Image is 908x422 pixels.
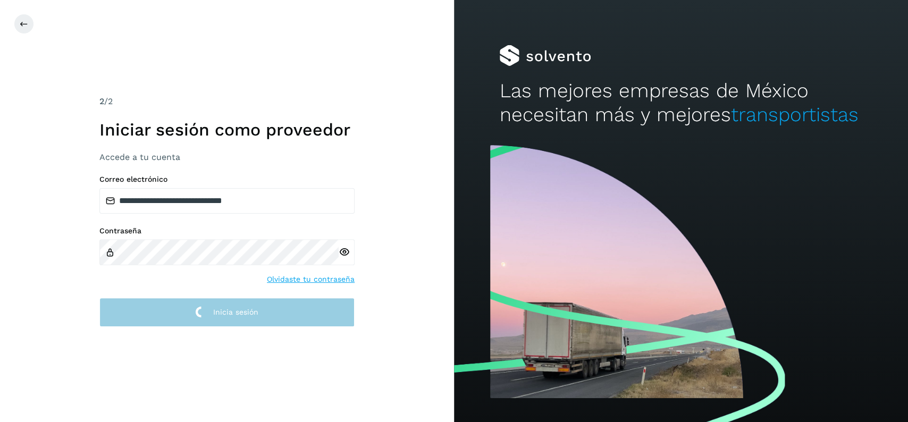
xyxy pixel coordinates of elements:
[99,226,355,235] label: Contraseña
[213,308,258,316] span: Inicia sesión
[99,298,355,327] button: Inicia sesión
[499,79,862,126] h2: Las mejores empresas de México necesitan más y mejores
[267,274,355,285] a: Olvidaste tu contraseña
[730,103,858,126] span: transportistas
[99,152,355,162] h3: Accede a tu cuenta
[99,175,355,184] label: Correo electrónico
[99,96,104,106] span: 2
[99,95,355,108] div: /2
[99,120,355,140] h1: Iniciar sesión como proveedor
